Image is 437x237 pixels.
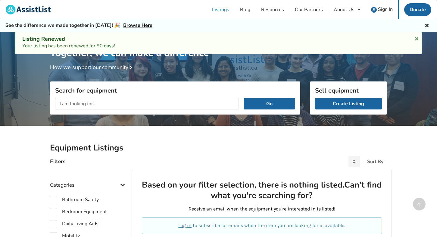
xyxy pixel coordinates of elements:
[371,7,377,13] img: user icon
[55,87,295,94] h3: Search for equipment
[207,0,235,19] a: Listings
[142,206,382,213] p: Receive an email when the equipment you're interested in is listed!
[50,32,387,59] h1: Together, we can make a difference
[289,0,328,19] a: Our Partners
[367,159,383,164] div: Sort By
[142,180,382,201] h2: Based on your filter selection, there is nothing listed. Can't find what you're searching for?
[334,7,354,12] div: About Us
[404,3,431,16] a: Donate
[235,0,256,19] a: Blog
[178,223,192,228] a: Log in
[22,36,415,43] div: Listing Renewed
[50,143,387,153] h2: Equipment Listings
[315,87,382,94] h3: Sell equipment
[50,208,107,215] label: Bedroom Equipment
[123,22,152,29] a: Browse Here
[5,22,152,29] h5: See the difference we made together in [DATE]! 🎉
[315,98,382,109] a: Create Listing
[50,196,99,203] label: Bathroom Safety
[50,64,134,71] a: How we support our community
[50,158,65,165] h4: Filters
[55,98,239,109] input: I am looking for...
[149,222,375,229] p: to subscribe for emails when the item you are looking for is available.
[50,220,98,227] label: Daily Living Aids
[6,5,51,14] img: assistlist-logo
[22,36,415,49] div: Your listing has been renewed for 90 days!
[256,0,289,19] a: Resources
[378,6,393,13] span: Sign In
[366,0,398,19] a: user icon Sign In
[244,98,295,109] button: Go
[50,170,127,191] div: Categories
